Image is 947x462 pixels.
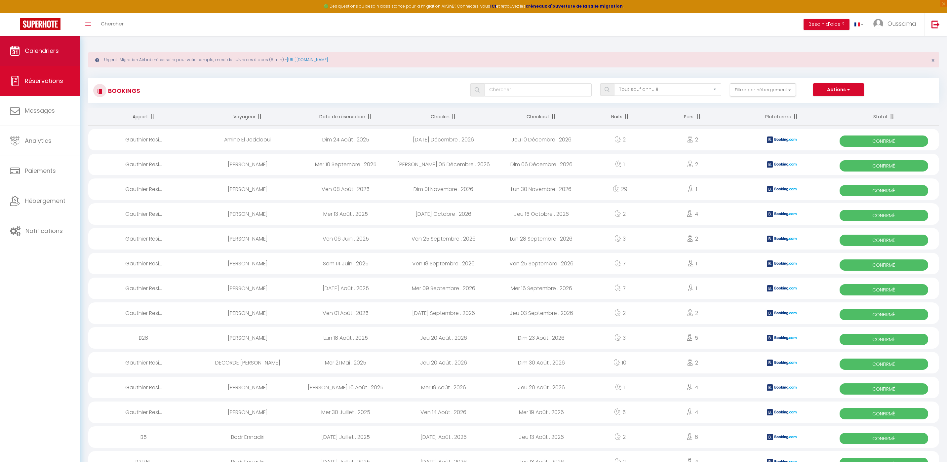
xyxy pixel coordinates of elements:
[287,57,328,62] a: [URL][DOMAIN_NAME]
[888,19,916,28] span: Oussama
[88,108,199,126] th: Sort by rentals
[25,47,59,55] span: Calendriers
[813,83,864,96] button: Actions
[493,108,590,126] th: Sort by checkout
[199,108,297,126] th: Sort by guest
[650,108,735,126] th: Sort by people
[395,108,493,126] th: Sort by checkin
[88,52,939,67] div: Urgent : Migration Airbnb nécessaire pour votre compte, merci de suivre ces étapes (5 min) -
[20,18,60,30] img: Super Booking
[919,432,942,457] iframe: Chat
[804,19,849,30] button: Besoin d'aide ?
[484,83,591,96] input: Chercher
[297,108,395,126] th: Sort by booking date
[96,13,129,36] a: Chercher
[931,58,935,63] button: Close
[490,3,496,9] a: ICI
[106,83,140,98] h3: Bookings
[735,108,828,126] th: Sort by channel
[730,83,796,96] button: Filtrer par hébergement
[5,3,25,22] button: Ouvrir le widget de chat LiveChat
[25,77,63,85] span: Réservations
[931,56,935,64] span: ×
[25,227,63,235] span: Notifications
[25,136,52,145] span: Analytics
[873,19,883,29] img: ...
[101,20,124,27] span: Chercher
[526,3,623,9] a: créneaux d'ouverture de la salle migration
[25,167,56,175] span: Paiements
[590,108,650,126] th: Sort by nights
[25,106,55,115] span: Messages
[25,197,65,205] span: Hébergement
[828,108,939,126] th: Sort by status
[931,20,940,28] img: logout
[868,13,925,36] a: ... Oussama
